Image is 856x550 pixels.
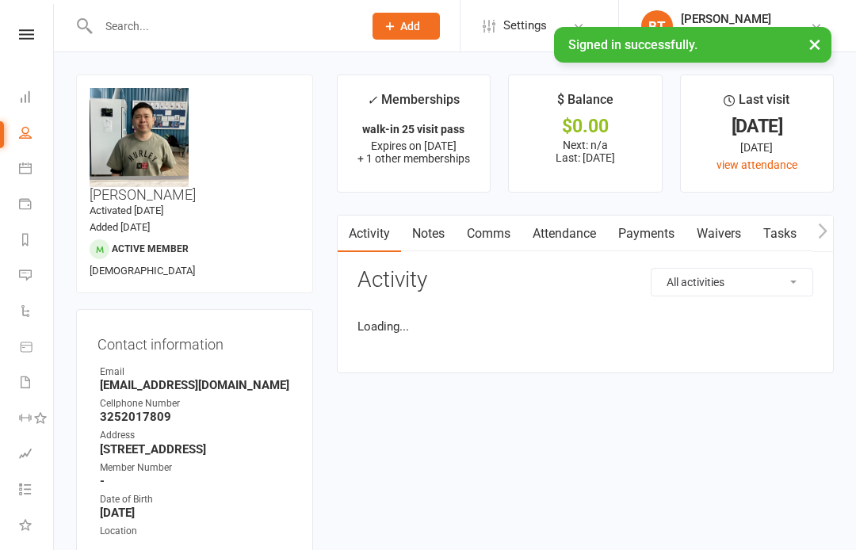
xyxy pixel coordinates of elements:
a: Product Sales [19,330,55,366]
a: Waivers [686,216,752,252]
button: × [801,27,829,61]
h3: Contact information [97,330,292,353]
strong: walk-in 25 visit pass [362,123,464,136]
div: [PERSON_NAME] [681,12,778,26]
h3: Activity [357,268,813,292]
strong: - [100,474,292,488]
li: Loading... [357,317,813,336]
div: BT [641,10,673,42]
i: ✓ [367,93,377,108]
button: Add [373,13,440,40]
div: $ Balance [557,90,613,118]
a: Notes [401,216,456,252]
input: Search... [94,15,352,37]
a: Tasks [752,216,808,252]
a: Comms [456,216,522,252]
strong: [DATE] [100,506,292,520]
div: Email [100,365,292,380]
a: Payments [19,188,55,223]
span: Add [400,20,420,32]
div: Cypress Badminton [681,26,778,40]
a: Attendance [522,216,607,252]
div: Last visit [724,90,789,118]
time: Activated [DATE] [90,204,163,216]
strong: [STREET_ADDRESS] [100,442,292,456]
strong: 3252017809 [100,410,292,424]
strong: [EMAIL_ADDRESS][DOMAIN_NAME] [100,378,292,392]
a: What's New [19,509,55,544]
a: Activity [338,216,401,252]
a: People [19,116,55,152]
a: Payments [607,216,686,252]
a: Calendar [19,152,55,188]
img: image1696631892.png [90,88,189,187]
a: Assessments [19,437,55,473]
span: + 1 other memberships [357,152,470,165]
div: Location [100,524,292,539]
h3: [PERSON_NAME] [90,88,300,203]
div: [DATE] [695,139,819,156]
div: Address [100,428,292,443]
div: $0.00 [523,118,647,135]
p: Next: n/a Last: [DATE] [523,139,647,164]
div: Member Number [100,460,292,476]
a: Dashboard [19,81,55,116]
div: Cellphone Number [100,396,292,411]
span: Active member [112,243,189,254]
span: Expires on [DATE] [371,139,457,152]
span: Settings [503,8,547,44]
span: [DEMOGRAPHIC_DATA] [90,265,195,277]
time: Added [DATE] [90,221,150,233]
a: Reports [19,223,55,259]
a: view attendance [717,159,797,171]
span: Signed in successfully. [568,37,697,52]
div: Memberships [367,90,460,119]
div: [DATE] [695,118,819,135]
div: Date of Birth [100,492,292,507]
